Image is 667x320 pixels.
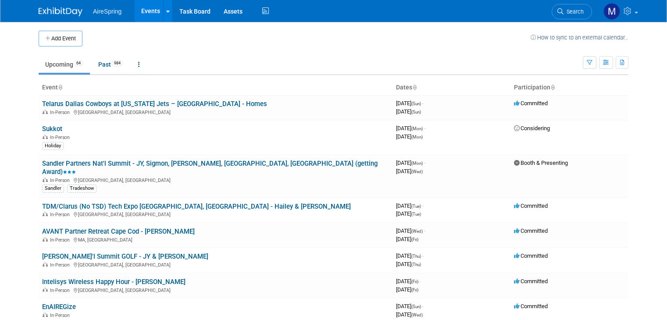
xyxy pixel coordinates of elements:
a: Upcoming64 [39,56,90,73]
span: 984 [111,60,123,67]
span: In-Person [50,178,72,183]
span: - [422,100,424,107]
span: - [424,125,425,132]
span: (Sun) [411,101,421,106]
span: In-Person [50,288,72,293]
span: Committed [514,303,548,309]
span: [DATE] [396,311,423,318]
span: Committed [514,228,548,234]
span: - [420,278,421,284]
span: In-Person [50,135,72,140]
a: EnAIREGize [42,303,76,311]
span: [DATE] [396,236,418,242]
img: In-Person Event [43,288,48,292]
span: (Wed) [411,169,423,174]
a: Sort by Event Name [58,84,62,91]
span: (Tue) [411,204,421,209]
a: Telarus Dallas Cowboys at [US_STATE] Jets – [GEOGRAPHIC_DATA] - Homes [42,100,267,108]
span: (Sun) [411,110,421,114]
a: Sukkot [42,125,62,133]
span: [DATE] [396,125,425,132]
img: In-Person Event [43,212,48,216]
span: Committed [514,203,548,209]
span: (Mon) [411,161,423,166]
a: [PERSON_NAME]'l Summit GOLF - JY & [PERSON_NAME] [42,252,208,260]
span: Considering [514,125,550,132]
th: Event [39,80,392,95]
span: AireSpring [93,8,121,15]
div: [GEOGRAPHIC_DATA], [GEOGRAPHIC_DATA] [42,261,389,268]
a: Sandler Partners Nat'l Summit - JY, Sigmon, [PERSON_NAME], [GEOGRAPHIC_DATA], [GEOGRAPHIC_DATA] (... [42,160,378,176]
span: (Thu) [411,254,421,259]
img: In-Person Event [43,110,48,114]
a: Intelisys Wireless Happy Hour - [PERSON_NAME] [42,278,185,286]
div: [GEOGRAPHIC_DATA], [GEOGRAPHIC_DATA] [42,210,389,217]
img: Matthew Peck [603,3,620,20]
img: In-Person Event [43,262,48,267]
span: (Fri) [411,279,418,284]
span: Committed [514,252,548,259]
span: (Thu) [411,262,421,267]
span: [DATE] [396,228,425,234]
span: In-Person [50,313,72,318]
span: In-Person [50,212,72,217]
img: In-Person Event [43,135,48,139]
span: - [422,303,424,309]
a: Sort by Start Date [412,84,417,91]
span: - [422,252,424,259]
span: Committed [514,100,548,107]
span: [DATE] [396,160,425,166]
div: [GEOGRAPHIC_DATA], [GEOGRAPHIC_DATA] [42,286,389,293]
img: In-Person Event [43,313,48,317]
span: (Mon) [411,126,423,131]
img: In-Person Event [43,178,48,182]
span: [DATE] [396,203,424,209]
span: 64 [74,60,83,67]
span: [DATE] [396,252,424,259]
span: - [422,203,424,209]
span: [DATE] [396,261,421,267]
span: In-Person [50,262,72,268]
span: (Mon) [411,135,423,139]
span: [DATE] [396,100,424,107]
img: In-Person Event [43,237,48,242]
span: [DATE] [396,286,418,293]
span: Committed [514,278,548,284]
span: Search [564,8,584,15]
th: Participation [510,80,628,95]
div: Sandler [42,185,64,192]
span: (Sun) [411,304,421,309]
a: TDM/Clarus (No TSD) Tech Expo [GEOGRAPHIC_DATA], [GEOGRAPHIC_DATA] - Hailey & [PERSON_NAME] [42,203,351,210]
div: Holiday [42,142,64,150]
div: [GEOGRAPHIC_DATA], [GEOGRAPHIC_DATA] [42,108,389,115]
span: (Fri) [411,288,418,292]
span: (Fri) [411,237,418,242]
a: How to sync to an external calendar... [531,34,628,41]
div: [GEOGRAPHIC_DATA], [GEOGRAPHIC_DATA] [42,176,389,183]
span: (Tue) [411,212,421,217]
a: Sort by Participation Type [550,84,555,91]
span: [DATE] [396,108,421,115]
span: [DATE] [396,210,421,217]
a: Past984 [92,56,130,73]
span: Booth & Presenting [514,160,568,166]
span: (Wed) [411,229,423,234]
span: In-Person [50,237,72,243]
th: Dates [392,80,510,95]
span: [DATE] [396,168,423,174]
div: MA, [GEOGRAPHIC_DATA] [42,236,389,243]
span: [DATE] [396,133,423,140]
a: Search [552,4,592,19]
a: AVANT Partner Retreat Cape Cod - [PERSON_NAME] [42,228,195,235]
span: [DATE] [396,278,421,284]
span: (Wed) [411,313,423,317]
img: ExhibitDay [39,7,82,16]
div: Tradeshow [67,185,96,192]
button: Add Event [39,31,82,46]
span: - [424,160,425,166]
span: [DATE] [396,303,424,309]
span: - [424,228,425,234]
span: In-Person [50,110,72,115]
